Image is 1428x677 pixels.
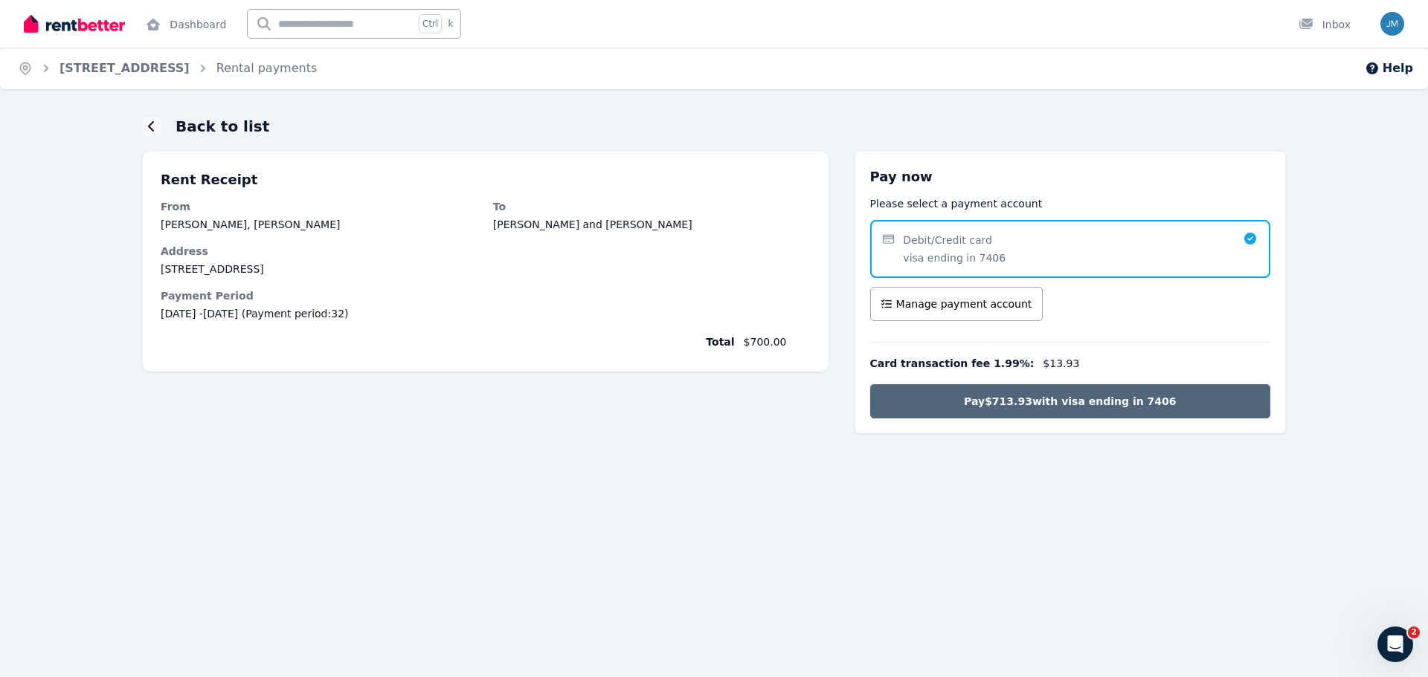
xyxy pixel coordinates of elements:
[964,394,1176,409] span: Pay $713.93 with visa ending in 7406
[161,262,811,276] dd: [STREET_ADDRESS]
[161,288,811,303] dt: Payment Period
[870,196,1270,211] p: Please select a payment account
[1377,626,1413,662] iframe: Intercom live chat
[870,356,1035,371] span: Card transaction fee 1.99% :
[870,287,1043,321] button: Manage payment account
[161,199,478,214] dt: From
[896,297,1032,311] span: Manage payment account
[1299,17,1351,32] div: Inbox
[419,14,442,33] span: Ctrl
[59,61,190,75] a: [STREET_ADDRESS]
[1380,12,1404,36] img: Jane Etherington
[161,334,735,349] span: Total
[161,244,811,259] dt: Address
[1408,626,1420,638] span: 2
[903,233,992,247] span: Debit/Credit card
[870,384,1270,418] button: Pay$713.93with visa ending in 7406
[903,250,1006,265] span: visa ending in 7406
[870,166,1270,187] h3: Pay now
[1043,356,1079,371] span: $13.93
[176,116,269,137] h1: Back to list
[493,199,811,214] dt: To
[216,61,318,75] a: Rental payments
[161,169,811,190] p: Rent Receipt
[161,306,811,321] span: [DATE] - [DATE] (Payment period: 32 )
[24,13,125,35] img: RentBetter
[493,217,811,232] dd: [PERSON_NAME] and [PERSON_NAME]
[744,334,811,349] span: $700.00
[1365,59,1413,77] button: Help
[161,217,478,232] dd: [PERSON_NAME], [PERSON_NAME]
[448,18,453,30] span: k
